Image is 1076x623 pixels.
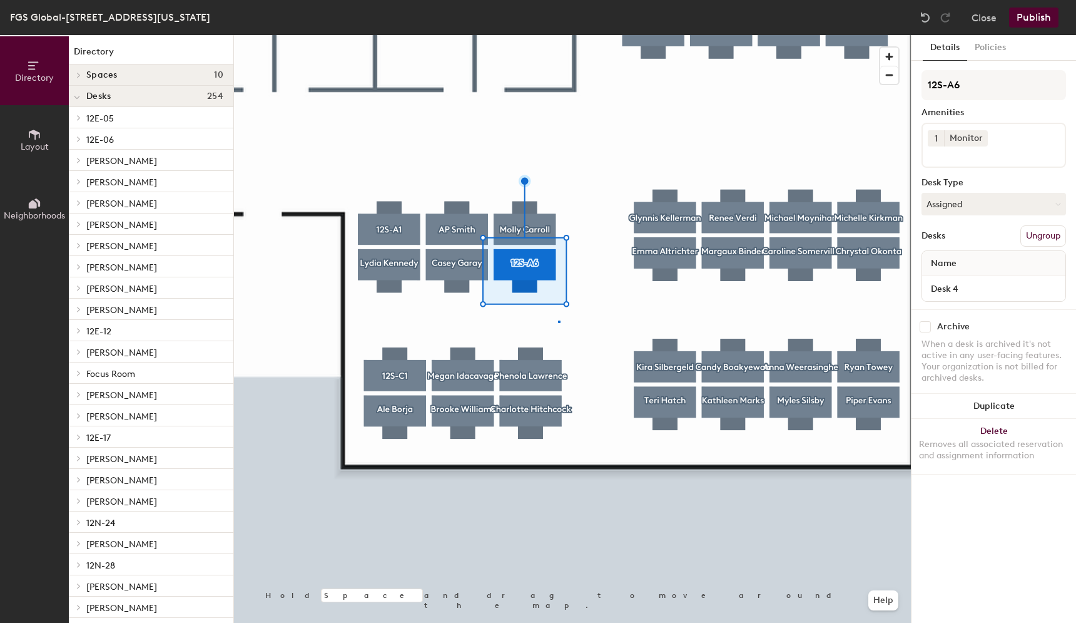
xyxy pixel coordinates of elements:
div: FGS Global-[STREET_ADDRESS][US_STATE] [10,9,210,25]
span: Spaces [86,70,118,80]
span: [PERSON_NAME] [86,177,157,188]
span: 1 [935,132,938,145]
button: Publish [1009,8,1058,28]
span: Desks [86,91,111,101]
div: Removes all associated reservation and assignment information [919,439,1068,461]
span: Layout [21,142,49,152]
span: [PERSON_NAME] [86,348,157,358]
span: [PERSON_NAME] [86,241,157,252]
button: DeleteRemoves all associated reservation and assignment information [911,419,1076,474]
span: 12N-28 [86,560,115,571]
button: Ungroup [1020,225,1066,247]
button: Close [972,8,997,28]
div: Amenities [921,108,1066,118]
button: 1 [928,130,944,147]
button: Duplicate [911,394,1076,419]
span: 12E-17 [86,433,111,443]
span: Directory [15,73,54,83]
span: [PERSON_NAME] [86,284,157,294]
button: Details [923,35,967,61]
span: [PERSON_NAME] [86,390,157,401]
span: [PERSON_NAME] [86,220,157,230]
span: Focus Room [86,369,135,379]
span: [PERSON_NAME] [86,603,157,614]
div: Monitor [944,130,988,147]
img: Undo [919,11,931,24]
span: [PERSON_NAME] [86,475,157,486]
span: Name [925,252,963,275]
button: Help [868,590,898,610]
button: Assigned [921,193,1066,215]
span: [PERSON_NAME] [86,497,157,507]
div: Desks [921,231,945,241]
span: [PERSON_NAME] [86,305,157,316]
span: [PERSON_NAME] [86,454,157,465]
span: 10 [214,70,223,80]
span: [PERSON_NAME] [86,156,157,167]
span: Neighborhoods [4,210,65,221]
span: 12E-06 [86,135,114,145]
span: [PERSON_NAME] [86,262,157,273]
span: [PERSON_NAME] [86,198,157,209]
span: [PERSON_NAME] [86,582,157,592]
div: Desk Type [921,178,1066,188]
span: [PERSON_NAME] [86,539,157,550]
img: Redo [939,11,952,24]
input: Unnamed desk [925,280,1063,297]
h1: Directory [69,45,233,64]
span: 12E-12 [86,326,111,337]
span: [PERSON_NAME] [86,411,157,422]
span: 254 [207,91,223,101]
div: Archive [937,322,970,332]
div: When a desk is archived it's not active in any user-facing features. Your organization is not bil... [921,339,1066,384]
span: 12E-05 [86,113,114,124]
button: Policies [967,35,1013,61]
span: 12N-24 [86,518,115,528]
